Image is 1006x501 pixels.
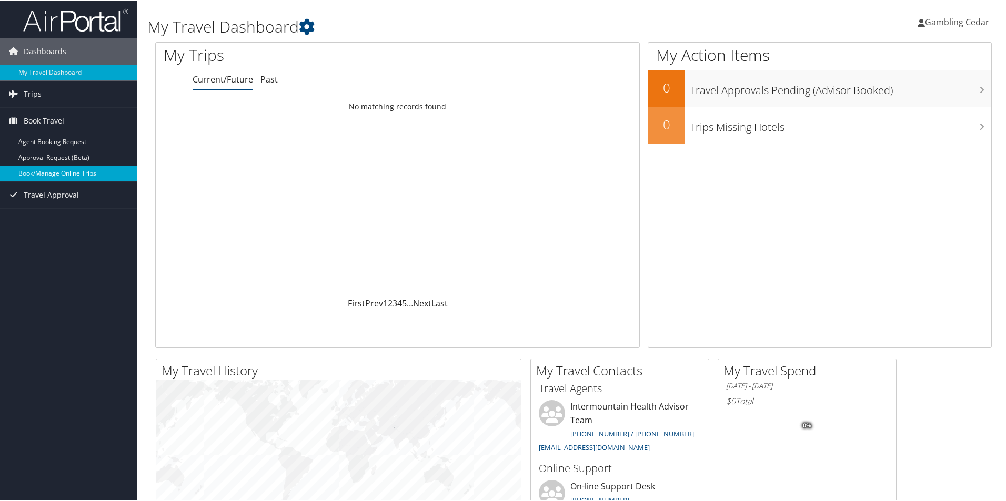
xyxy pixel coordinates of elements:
[918,5,1000,37] a: Gambling Cedar
[193,73,253,84] a: Current/Future
[365,296,383,308] a: Prev
[539,460,701,475] h3: Online Support
[147,15,716,37] h1: My Travel Dashboard
[690,77,991,97] h3: Travel Approvals Pending (Advisor Booked)
[388,296,393,308] a: 2
[570,428,694,437] a: [PHONE_NUMBER] / [PHONE_NUMBER]
[648,43,991,65] h1: My Action Items
[536,361,709,379] h2: My Travel Contacts
[648,78,685,96] h2: 0
[413,296,431,308] a: Next
[534,399,706,455] li: Intermountain Health Advisor Team
[726,380,888,390] h6: [DATE] - [DATE]
[393,296,397,308] a: 3
[539,442,650,451] a: [EMAIL_ADDRESS][DOMAIN_NAME]
[925,15,989,27] span: Gambling Cedar
[24,181,79,207] span: Travel Approval
[23,7,128,32] img: airportal-logo.png
[402,296,407,308] a: 5
[383,296,388,308] a: 1
[648,69,991,106] a: 0Travel Approvals Pending (Advisor Booked)
[726,394,736,406] span: $0
[648,115,685,132] h2: 0
[431,296,448,308] a: Last
[348,296,365,308] a: First
[539,380,701,395] h3: Travel Agents
[24,37,66,64] span: Dashboards
[690,114,991,134] h3: Trips Missing Hotels
[164,43,430,65] h1: My Trips
[726,394,888,406] h6: Total
[24,80,42,106] span: Trips
[162,361,521,379] h2: My Travel History
[156,96,639,115] td: No matching records found
[260,73,278,84] a: Past
[397,296,402,308] a: 4
[24,107,64,133] span: Book Travel
[723,361,896,379] h2: My Travel Spend
[803,422,811,428] tspan: 0%
[407,296,413,308] span: …
[648,106,991,143] a: 0Trips Missing Hotels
